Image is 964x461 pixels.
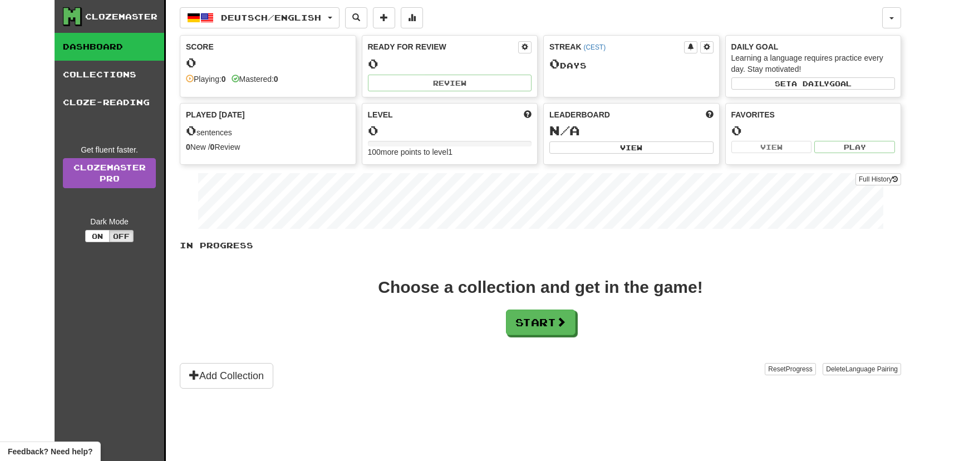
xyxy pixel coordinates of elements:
button: Review [368,75,532,91]
a: Dashboard [55,33,164,61]
div: Get fluent faster. [63,144,156,155]
a: Cloze-Reading [55,89,164,116]
strong: 0 [186,143,190,151]
div: Playing: [186,73,226,85]
span: Level [368,109,393,120]
div: Learning a language requires practice every day. Stay motivated! [731,52,896,75]
button: Search sentences [345,7,367,28]
a: ClozemasterPro [63,158,156,188]
div: Dark Mode [63,216,156,227]
div: New / Review [186,141,350,153]
span: Open feedback widget [8,446,92,457]
div: 0 [368,124,532,138]
span: Leaderboard [549,109,610,120]
button: More stats [401,7,423,28]
strong: 0 [210,143,215,151]
span: 0 [549,56,560,71]
span: Language Pairing [845,365,898,373]
p: In Progress [180,240,901,251]
div: Ready for Review [368,41,519,52]
span: Played [DATE] [186,109,245,120]
span: Progress [786,365,813,373]
span: N/A [549,122,580,138]
button: View [731,141,812,153]
a: (CEST) [583,43,606,51]
div: 0 [186,56,350,70]
span: a daily [791,80,829,87]
div: 0 [731,124,896,138]
button: ResetProgress [765,363,815,375]
div: Clozemaster [85,11,158,22]
div: sentences [186,124,350,138]
div: 100 more points to level 1 [368,146,532,158]
div: Daily Goal [731,41,896,52]
span: Score more points to level up [524,109,532,120]
a: Collections [55,61,164,89]
button: Deutsch/English [180,7,340,28]
div: Favorites [731,109,896,120]
span: 0 [186,122,196,138]
button: DeleteLanguage Pairing [823,363,901,375]
div: Streak [549,41,684,52]
div: Mastered: [232,73,278,85]
span: This week in points, UTC [706,109,714,120]
button: Add sentence to collection [373,7,395,28]
button: Off [109,230,134,242]
button: View [549,141,714,154]
button: Play [814,141,895,153]
span: Deutsch / English [221,13,321,22]
button: Seta dailygoal [731,77,896,90]
strong: 0 [222,75,226,84]
button: Full History [855,173,901,185]
button: Start [506,310,576,335]
div: 0 [368,57,532,71]
button: On [85,230,110,242]
strong: 0 [274,75,278,84]
div: Score [186,41,350,52]
div: Choose a collection and get in the game! [378,279,702,296]
button: Add Collection [180,363,273,389]
div: Day s [549,57,714,71]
